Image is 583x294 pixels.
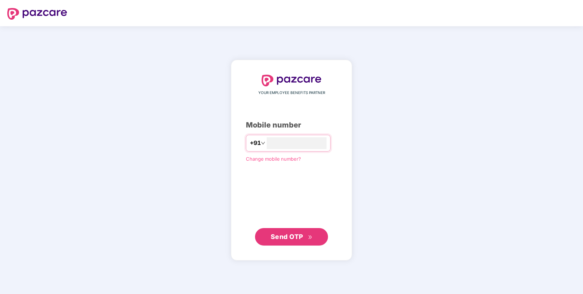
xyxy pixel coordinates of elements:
[246,156,301,162] a: Change mobile number?
[258,90,325,96] span: YOUR EMPLOYEE BENEFITS PARTNER
[308,235,313,240] span: double-right
[246,119,337,131] div: Mobile number
[255,228,328,246] button: Send OTPdouble-right
[271,233,303,240] span: Send OTP
[250,138,261,148] span: +91
[7,8,67,20] img: logo
[261,141,265,145] span: down
[262,75,321,86] img: logo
